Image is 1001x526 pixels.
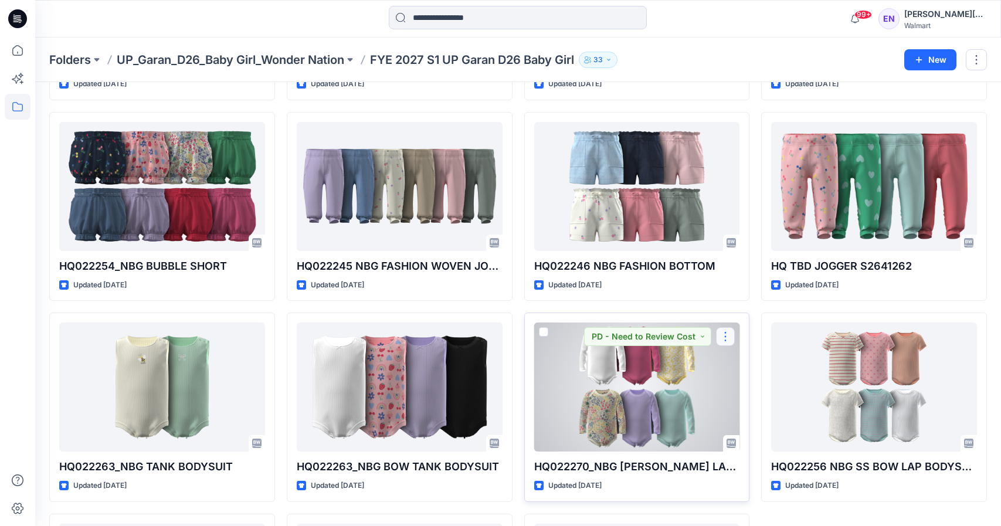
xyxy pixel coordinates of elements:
p: Updated [DATE] [785,480,839,492]
button: New [904,49,956,70]
p: Updated [DATE] [311,480,364,492]
a: HQ022245 NBG FASHION WOVEN JOGGER 1 [297,122,503,251]
p: 33 [593,53,603,66]
p: HQ022263_NBG BOW TANK BODYSUIT [297,459,503,475]
p: Updated [DATE] [73,78,127,90]
p: Updated [DATE] [548,480,602,492]
button: 33 [579,52,617,68]
p: HQ022256 NBG SS BOW LAP BODYSUIT [771,459,977,475]
p: HQ022246 NBG FASHION BOTTOM [534,258,740,274]
p: Updated [DATE] [785,279,839,291]
a: Folders [49,52,91,68]
p: HQ022254_NBG BUBBLE SHORT [59,258,265,274]
a: HQ022246 NBG FASHION BOTTOM [534,122,740,251]
div: [PERSON_NAME][DATE] [904,7,986,21]
a: HQ022254_NBG BUBBLE SHORT [59,122,265,251]
div: EN [878,8,900,29]
div: Walmart [904,21,986,30]
p: Updated [DATE] [311,78,364,90]
a: HQ022263_NBG BOW TANK BODYSUIT [297,323,503,452]
p: HQ022263_NBG TANK BODYSUIT [59,459,265,475]
p: HQ022245 NBG FASHION WOVEN JOGGER 1 [297,258,503,274]
p: FYE 2027 S1 UP Garan D26 Baby Girl [370,52,574,68]
p: Updated [DATE] [548,279,602,291]
a: HQ TBD JOGGER S2641262 [771,122,977,251]
p: HQ022270_NBG [PERSON_NAME] LAP BODYSUIT [534,459,740,475]
a: HQ022270_NBG LS PICOT LAP BODYSUIT [534,323,740,452]
p: Updated [DATE] [785,78,839,90]
p: Updated [DATE] [311,279,364,291]
a: UP_Garan_D26_Baby Girl_Wonder Nation [117,52,344,68]
p: Updated [DATE] [548,78,602,90]
p: Updated [DATE] [73,279,127,291]
p: HQ TBD JOGGER S2641262 [771,258,977,274]
a: HQ022256 NBG SS BOW LAP BODYSUIT [771,323,977,452]
p: Updated [DATE] [73,480,127,492]
span: 99+ [854,10,872,19]
a: HQ022263_NBG TANK BODYSUIT [59,323,265,452]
